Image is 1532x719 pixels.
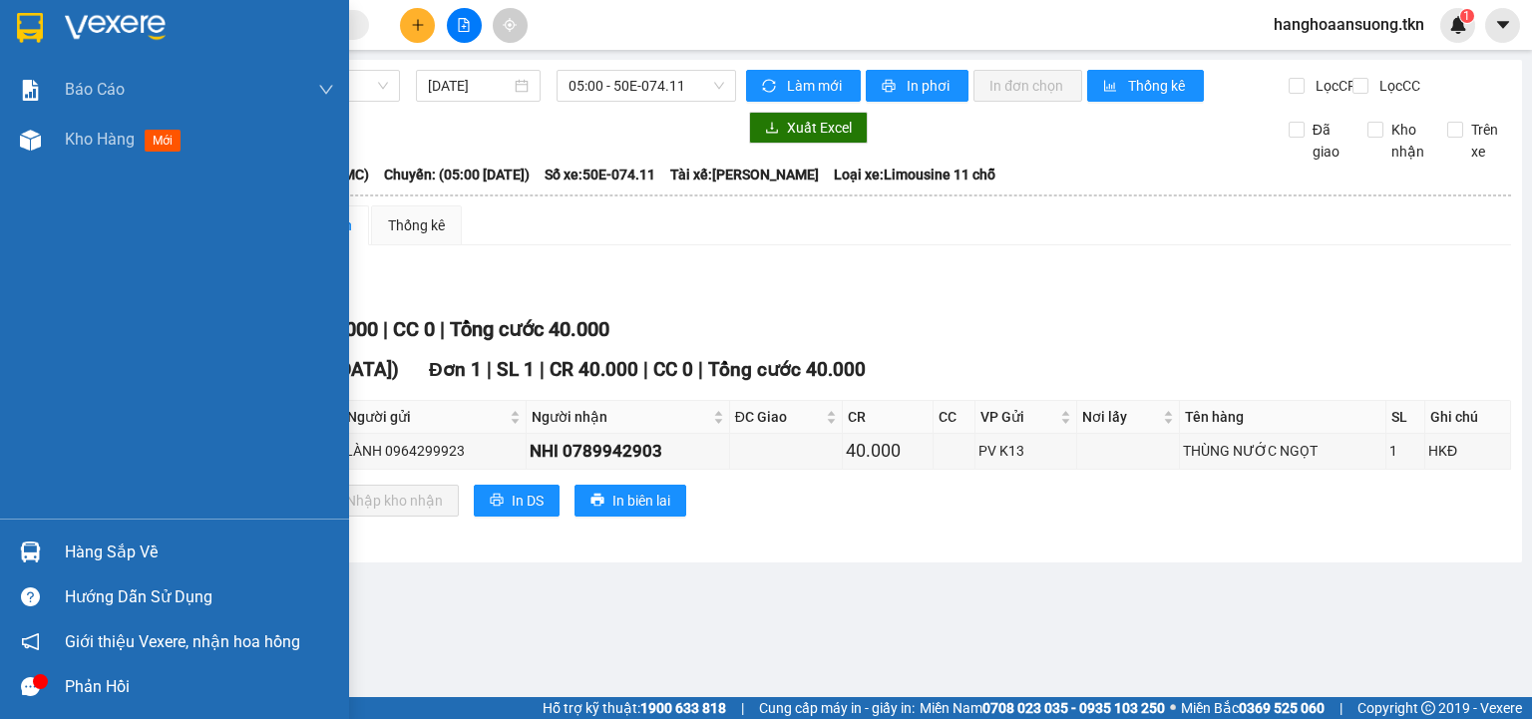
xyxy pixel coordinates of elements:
th: SL [1386,401,1425,434]
span: printer [882,79,899,95]
span: | [540,358,545,381]
span: 1 [1463,9,1470,23]
span: caret-down [1494,16,1512,34]
span: Kho nhận [1383,119,1432,163]
th: Tên hàng [1180,401,1386,434]
strong: 0708 023 035 - 0935 103 250 [982,700,1165,716]
button: plus [400,8,435,43]
span: Hỗ trợ kỹ thuật: [543,697,726,719]
img: warehouse-icon [20,130,41,151]
div: LÀNH 0964299923 [345,440,523,462]
span: 05:00 - 50E-074.11 [569,71,725,101]
span: copyright [1421,701,1435,715]
span: plus [411,18,425,32]
span: Miền Nam [920,697,1165,719]
span: aim [503,18,517,32]
div: NHI 0789942903 [530,438,726,465]
button: downloadXuất Excel [749,112,868,144]
button: caret-down [1485,8,1520,43]
span: | [383,317,388,341]
button: bar-chartThống kê [1087,70,1204,102]
span: SL 1 [497,358,535,381]
img: icon-new-feature [1449,16,1467,34]
img: warehouse-icon [20,541,41,562]
button: file-add [447,8,482,43]
div: THÙNG NƯỚC NGỌT [1183,440,1382,462]
span: Nơi lấy [1082,406,1159,428]
span: CC 0 [653,358,693,381]
td: PV K13 [975,434,1077,469]
span: Xuất Excel [787,117,852,139]
div: HKĐ [1428,440,1507,462]
th: CC [934,401,975,434]
span: printer [490,493,504,509]
span: Lọc CR [1308,75,1359,97]
span: Người gửi [347,406,506,428]
span: | [1340,697,1342,719]
img: logo-vxr [17,13,43,43]
button: printerIn phơi [866,70,968,102]
button: syncLàm mới [746,70,861,102]
span: mới [145,130,181,152]
span: Tổng cước 40.000 [708,358,866,381]
span: file-add [457,18,471,32]
span: In DS [512,490,544,512]
span: Kho hàng [65,130,135,149]
span: Báo cáo [65,77,125,102]
span: | [487,358,492,381]
span: | [698,358,703,381]
img: solution-icon [20,80,41,101]
span: ⚪️ [1170,704,1176,712]
div: Hướng dẫn sử dụng [65,582,334,612]
button: downloadNhập kho nhận [308,485,459,517]
div: Thống kê [388,214,445,236]
span: Miền Bắc [1181,697,1325,719]
span: download [765,121,779,137]
span: | [643,358,648,381]
span: Chuyến: (05:00 [DATE]) [384,164,530,185]
span: In biên lai [612,490,670,512]
span: Người nhận [532,406,709,428]
span: | [741,697,744,719]
sup: 1 [1460,9,1474,23]
span: Thống kê [1128,75,1188,97]
button: printerIn DS [474,485,560,517]
span: In phơi [907,75,953,97]
span: Đơn 1 [429,358,482,381]
strong: 1900 633 818 [640,700,726,716]
button: In đơn chọn [973,70,1082,102]
div: Hàng sắp về [65,538,334,567]
span: notification [21,632,40,651]
span: down [318,82,334,98]
button: printerIn biên lai [574,485,686,517]
span: ĐC Giao [735,406,823,428]
span: Làm mới [787,75,845,97]
strong: 0369 525 060 [1239,700,1325,716]
span: CR 40.000 [550,358,638,381]
input: 15/09/2025 [428,75,510,97]
button: aim [493,8,528,43]
span: Tổng cước 40.000 [450,317,609,341]
span: printer [590,493,604,509]
span: bar-chart [1103,79,1120,95]
span: Giới thiệu Vexere, nhận hoa hồng [65,629,300,654]
span: sync [762,79,779,95]
div: 1 [1389,440,1421,462]
span: Loại xe: Limousine 11 chỗ [834,164,995,185]
div: PV K13 [978,440,1073,462]
span: Đã giao [1305,119,1353,163]
th: Ghi chú [1425,401,1511,434]
span: VP Gửi [980,406,1056,428]
span: Số xe: 50E-074.11 [545,164,655,185]
span: Lọc CC [1371,75,1423,97]
span: | [440,317,445,341]
span: Cung cấp máy in - giấy in: [759,697,915,719]
th: CR [843,401,933,434]
div: 40.000 [846,437,929,465]
span: message [21,677,40,696]
div: Phản hồi [65,672,334,702]
span: Trên xe [1463,119,1512,163]
span: CC 0 [393,317,435,341]
span: hanghoaansuong.tkn [1258,12,1440,37]
span: question-circle [21,587,40,606]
